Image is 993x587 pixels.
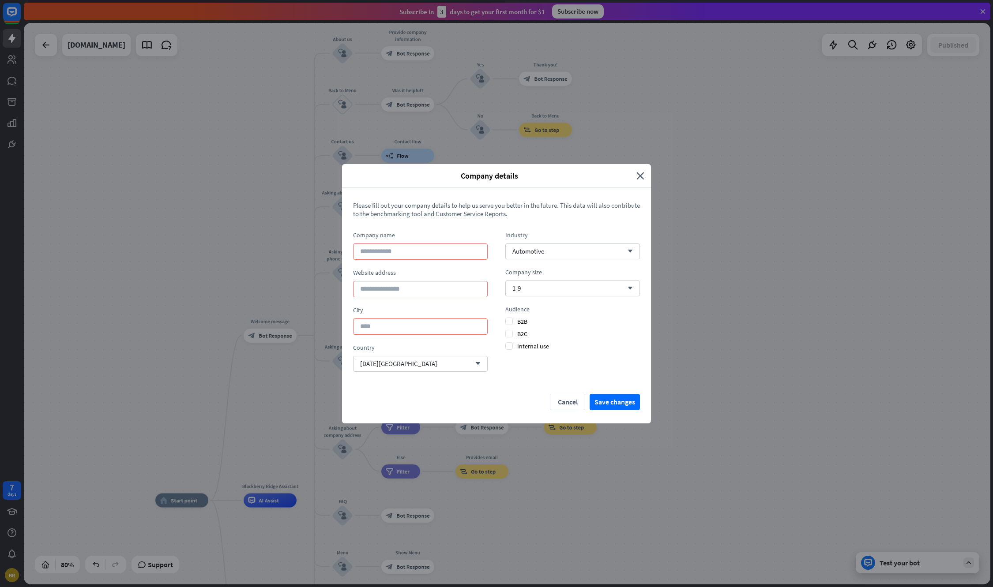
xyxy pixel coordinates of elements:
button: Save changes [590,394,640,410]
i: arrow_down [471,361,481,366]
div: Company size [505,268,640,276]
span: 1-9 [512,284,521,292]
i: close [636,171,644,181]
span: [DATE][GEOGRAPHIC_DATA] [360,359,437,368]
i: arrow_down [623,249,633,254]
span: Company details [349,171,630,181]
div: Company name [353,231,488,239]
div: Website address [353,269,488,277]
span: Automotive [512,247,544,255]
div: Country [353,344,488,351]
span: Internal use [505,342,549,350]
div: Industry [505,231,640,239]
span: B2B [505,318,527,325]
i: arrow_down [623,286,633,291]
button: Open LiveChat chat widget [7,4,34,30]
button: Cancel [550,394,585,410]
div: Audience [505,305,640,313]
span: B2C [505,330,527,338]
div: City [353,306,488,314]
span: Please fill out your company details to help us serve you better in the future. This data will al... [353,201,640,218]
